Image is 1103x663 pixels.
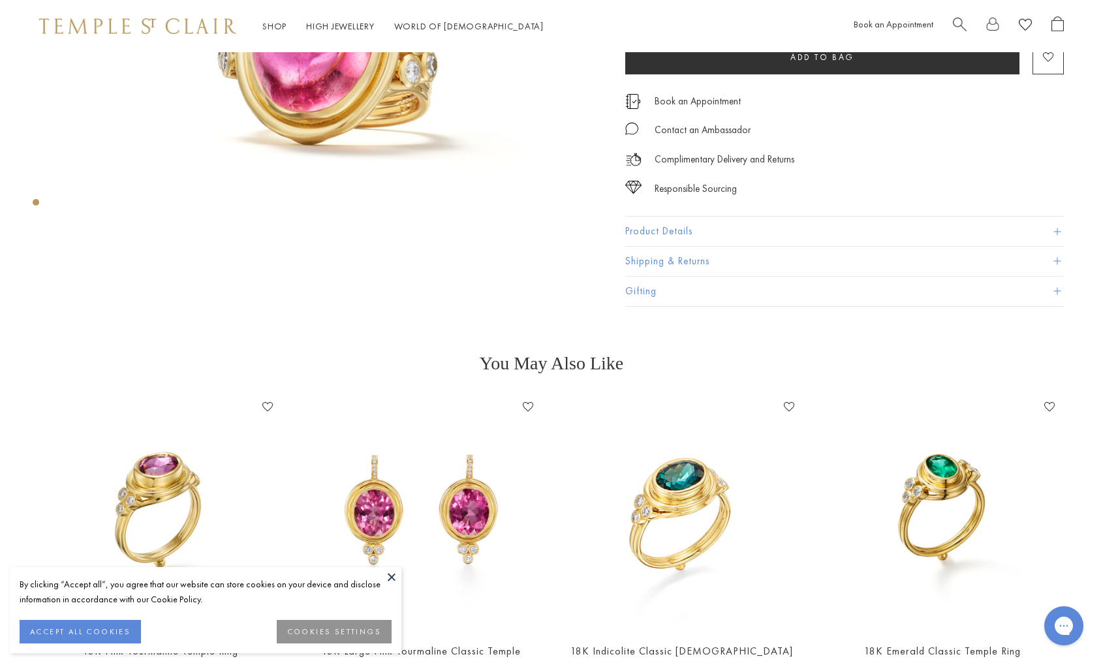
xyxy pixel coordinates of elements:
[864,644,1021,658] a: 18K Emerald Classic Temple Ring
[625,181,642,194] img: icon_sourcing.svg
[262,20,287,32] a: ShopShop
[625,151,642,168] img: icon_delivery.svg
[52,353,1051,374] h3: You May Also Like
[1019,16,1032,37] a: View Wishlist
[625,40,1019,74] button: Add to bag
[953,16,967,37] a: Search
[625,94,641,109] img: icon_appointment.svg
[304,397,539,632] img: E16105-PVPT10V
[655,122,751,138] div: Contact an Ambassador
[625,247,1064,277] button: Shipping & Returns
[262,18,544,35] nav: Main navigation
[655,151,794,168] p: Complimentary Delivery and Returns
[33,196,39,216] div: Product gallery navigation
[277,620,392,643] button: COOKIES SETTINGS
[1051,16,1064,37] a: Open Shopping Bag
[655,95,741,109] a: Book an Appointment
[854,18,933,30] a: Book an Appointment
[790,52,854,63] span: Add to bag
[625,277,1064,306] button: Gifting
[625,122,638,135] img: MessageIcon-01_2.svg
[306,20,375,32] a: High JewelleryHigh Jewellery
[565,397,800,632] img: 18K Indicolite Classic Temple Ring
[20,577,392,607] div: By clicking “Accept all”, you agree that our website can store cookies on your device and disclos...
[83,644,238,658] a: 18K Pink Tourmaline Temple Ring
[1038,602,1090,650] iframe: Gorgias live chat messenger
[39,18,236,34] img: Temple St. Clair
[394,20,544,32] a: World of [DEMOGRAPHIC_DATA]World of [DEMOGRAPHIC_DATA]
[43,397,278,632] img: 18K Pink Tourmaline Temple Ring
[826,397,1061,632] img: 18K Emerald Classic Temple Ring
[20,620,141,643] button: ACCEPT ALL COOKIES
[655,181,737,197] div: Responsible Sourcing
[625,217,1064,247] button: Product Details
